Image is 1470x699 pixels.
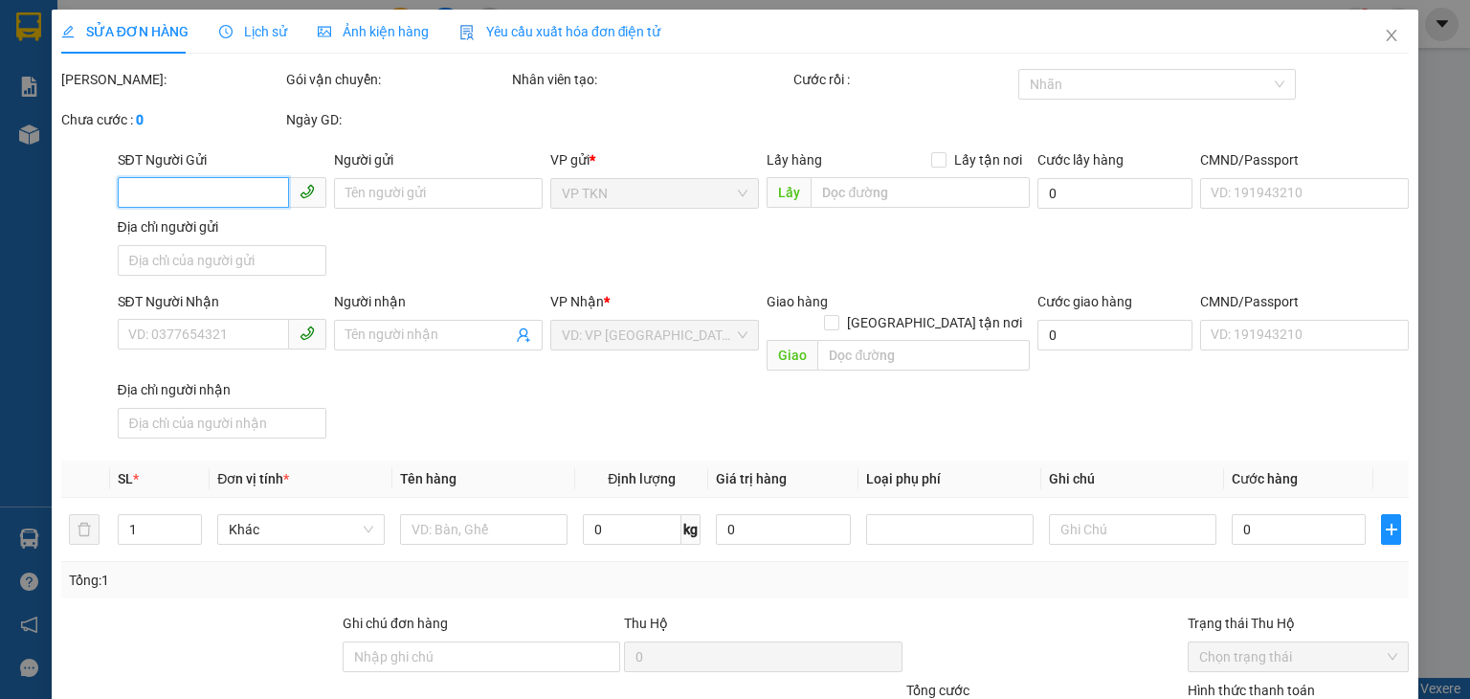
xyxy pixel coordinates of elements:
span: VP TKN [562,179,747,208]
img: icon [459,25,475,40]
div: Tổng: 1 [69,570,568,591]
span: VP Nhận [550,294,604,309]
div: SĐT Người Gửi [118,149,326,170]
span: Lấy [767,177,811,208]
b: 0 [136,112,144,127]
span: Yêu cầu xuất hóa đơn điện tử [459,24,661,39]
span: Cước hàng [1232,471,1298,486]
span: Ảnh kiện hàng [318,24,429,39]
span: Lịch sử [219,24,287,39]
span: Giá trị hàng [716,471,787,486]
span: Tên hàng [400,471,457,486]
input: Địa chỉ của người gửi [118,245,326,276]
span: Chọn trạng thái [1199,643,1397,671]
label: Hình thức thanh toán [1188,683,1315,698]
span: edit [61,25,75,38]
label: Cước lấy hàng [1037,152,1124,168]
div: SĐT Người Nhận [118,291,326,312]
input: Địa chỉ của người nhận [118,408,326,439]
span: Đơn vị tính [217,471,289,486]
span: Thu Hộ [624,616,668,631]
div: Địa chỉ người nhận [118,379,326,400]
div: [PERSON_NAME]: [61,69,282,90]
button: delete [69,514,100,545]
span: Định lượng [608,471,676,486]
span: SL [118,471,133,486]
div: Người nhận [334,291,543,312]
button: plus [1381,514,1401,545]
label: Ghi chú đơn hàng [343,616,448,631]
th: Loại phụ phí [858,461,1041,498]
div: Gói vận chuyển: [286,69,507,90]
div: Địa chỉ người gửi [118,216,326,237]
button: Close [1365,10,1418,63]
span: Tổng cước [906,683,969,698]
div: VP gửi [550,149,759,170]
span: close [1384,28,1399,43]
span: Giao [767,340,817,371]
div: Cước rồi : [793,69,1014,90]
span: Lấy hàng [767,152,822,168]
span: clock-circle [219,25,233,38]
span: Lấy tận nơi [947,149,1030,170]
div: Nhân viên tạo: [512,69,790,90]
input: Ghi Chú [1049,514,1216,545]
span: Khác [229,515,373,544]
input: VD: Bàn, Ghế [400,514,568,545]
input: Cước lấy hàng [1037,178,1192,209]
span: [GEOGRAPHIC_DATA] tận nơi [839,312,1030,333]
span: phone [300,184,315,199]
span: phone [300,326,315,341]
input: Dọc đường [817,340,1030,371]
th: Ghi chú [1041,461,1224,498]
span: picture [318,25,331,38]
span: plus [1382,522,1400,537]
label: Cước giao hàng [1037,294,1132,309]
div: CMND/Passport [1200,149,1409,170]
span: Giao hàng [767,294,828,309]
div: Người gửi [334,149,543,170]
input: Dọc đường [811,177,1030,208]
div: CMND/Passport [1200,291,1409,312]
div: Ngày GD: [286,109,507,130]
input: Ghi chú đơn hàng [343,642,620,672]
span: SỬA ĐƠN HÀNG [61,24,189,39]
input: Cước giao hàng [1037,320,1192,350]
div: Chưa cước : [61,109,282,130]
span: kg [681,514,701,545]
div: Trạng thái Thu Hộ [1188,613,1409,634]
span: user-add [516,327,531,343]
